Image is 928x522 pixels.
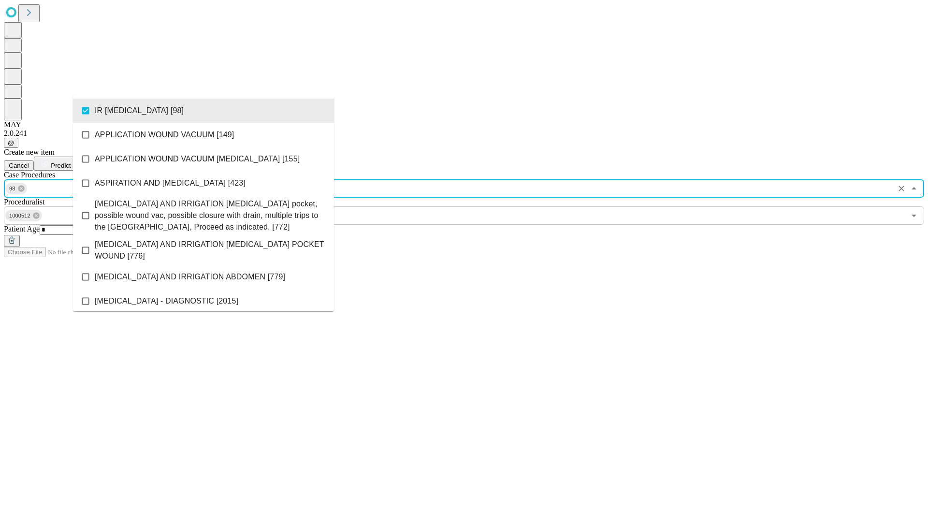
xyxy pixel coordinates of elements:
[95,271,285,283] span: [MEDICAL_DATA] AND IRRIGATION ABDOMEN [779]
[4,198,44,206] span: Proceduralist
[8,139,14,146] span: @
[95,239,326,262] span: [MEDICAL_DATA] AND IRRIGATION [MEDICAL_DATA] POCKET WOUND [776]
[907,209,921,222] button: Open
[4,129,924,138] div: 2.0.241
[5,183,19,194] span: 98
[95,153,300,165] span: APPLICATION WOUND VACUUM [MEDICAL_DATA] [155]
[9,162,29,169] span: Cancel
[5,210,34,221] span: 1000512
[95,198,326,233] span: [MEDICAL_DATA] AND IRRIGATION [MEDICAL_DATA] pocket, possible wound vac, possible closure with dr...
[95,129,234,141] span: APPLICATION WOUND VACUUM [149]
[4,171,55,179] span: Scheduled Procedure
[95,177,246,189] span: ASPIRATION AND [MEDICAL_DATA] [423]
[4,160,34,171] button: Cancel
[4,225,40,233] span: Patient Age
[907,182,921,195] button: Close
[4,138,18,148] button: @
[51,162,71,169] span: Predict
[95,105,184,116] span: IR [MEDICAL_DATA] [98]
[4,148,55,156] span: Create new item
[4,120,924,129] div: MAY
[5,183,27,194] div: 98
[34,157,78,171] button: Predict
[895,182,908,195] button: Clear
[95,295,238,307] span: [MEDICAL_DATA] - DIAGNOSTIC [2015]
[5,210,42,221] div: 1000512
